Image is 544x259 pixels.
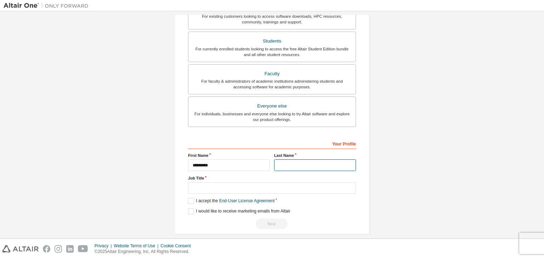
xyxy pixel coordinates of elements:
div: Read and acccept EULA to continue [188,219,356,229]
p: © 2025 Altair Engineering, Inc. All Rights Reserved. [95,249,195,255]
a: End-User License Agreement [219,198,275,203]
div: Students [193,36,351,46]
div: Website Terms of Use [114,243,160,249]
img: Altair One [4,2,92,9]
label: First Name [188,153,270,158]
div: For individuals, businesses and everyone else looking to try Altair software and explore our prod... [193,111,351,122]
label: Last Name [274,153,356,158]
div: Everyone else [193,101,351,111]
div: Your Profile [188,138,356,149]
label: I accept the [188,198,274,204]
img: altair_logo.svg [2,245,39,253]
div: Faculty [193,69,351,79]
div: Cookie Consent [160,243,195,249]
label: I would like to receive marketing emails from Altair [188,208,290,214]
img: facebook.svg [43,245,50,253]
img: linkedin.svg [66,245,74,253]
label: Job Title [188,175,356,181]
img: instagram.svg [55,245,62,253]
div: For faculty & administrators of academic institutions administering students and accessing softwa... [193,78,351,90]
div: For existing customers looking to access software downloads, HPC resources, community, trainings ... [193,13,351,25]
div: For currently enrolled students looking to access the free Altair Student Edition bundle and all ... [193,46,351,57]
img: youtube.svg [78,245,88,253]
div: Privacy [95,243,114,249]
